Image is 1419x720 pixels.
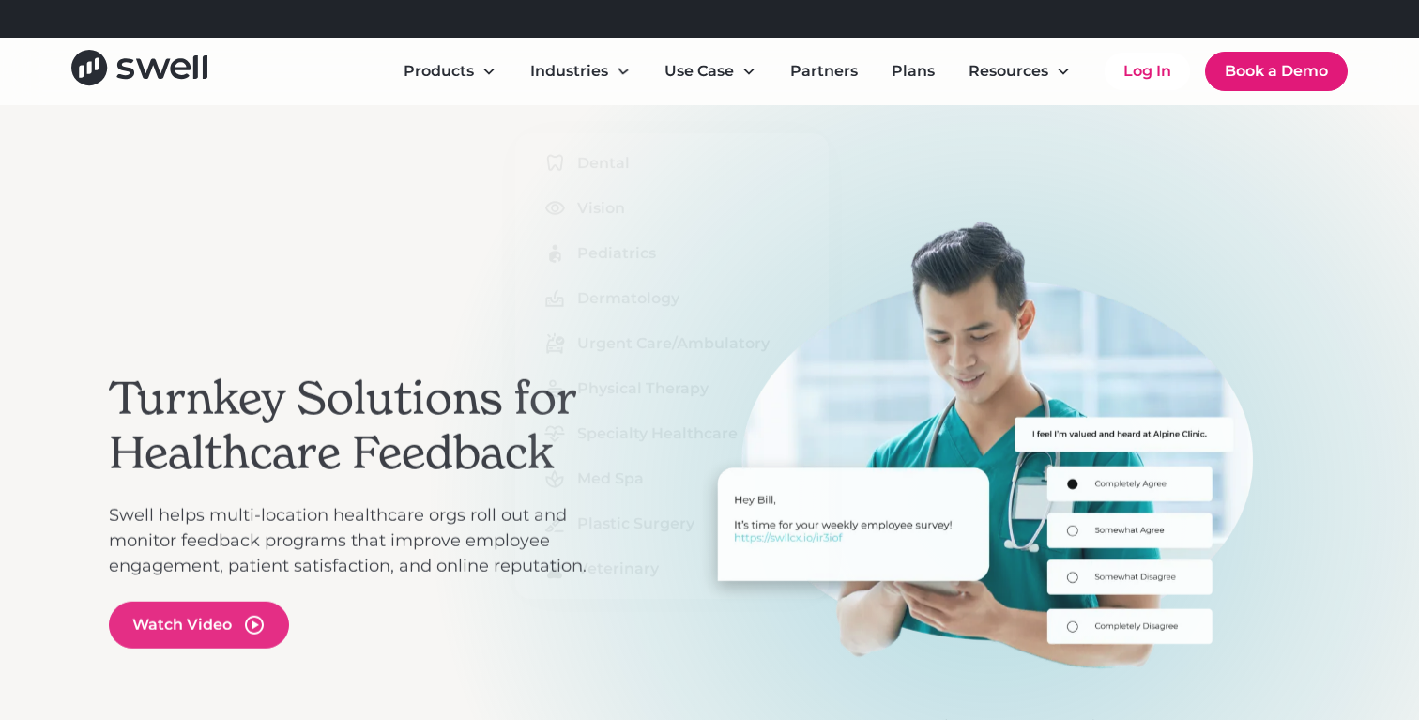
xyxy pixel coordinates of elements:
div: Watch Video [132,613,232,636]
div: Resources [954,53,1086,90]
div: Med Spa [577,467,644,490]
div: Dental [577,152,630,175]
a: Log In [1105,53,1190,90]
h2: Turnkey Solutions for Healthcare Feedback [109,372,616,480]
div: Plastic Surgery [577,513,694,535]
a: Physical Therapy [530,374,814,404]
div: Dermatology [577,287,679,310]
div: Use Case [649,53,771,90]
div: Veterinary [577,558,659,580]
a: Veterinary [530,554,814,584]
a: open lightbox [109,601,289,648]
div: Physical Therapy [577,377,709,400]
div: Use Case [664,60,734,83]
nav: Industries [515,133,829,599]
div: Industries [515,53,646,90]
a: Partners [775,53,873,90]
a: Plastic Surgery [530,509,814,539]
a: Dental [530,148,814,178]
div: Specialty Healthcare [577,422,738,445]
div: Industries [530,60,608,83]
iframe: Chat Widget [1089,517,1419,720]
a: Urgent Care/Ambulatory [530,329,814,359]
a: Vision [530,193,814,223]
a: Specialty Healthcare [530,419,814,449]
a: Med Spa [530,464,814,494]
div: Resources [969,60,1048,83]
a: Dermatology [530,283,814,314]
div: Pediatrics [577,242,656,265]
a: home [71,50,207,92]
div: Vision [577,197,625,220]
a: Plans [877,53,950,90]
div: Urgent Care/Ambulatory [577,332,770,355]
div: Products [404,60,474,83]
p: Swell helps multi-location healthcare orgs roll out and monitor feedback programs that improve em... [109,502,616,578]
a: Pediatrics [530,238,814,268]
div: Products [389,53,511,90]
a: Book a Demo [1205,52,1348,91]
